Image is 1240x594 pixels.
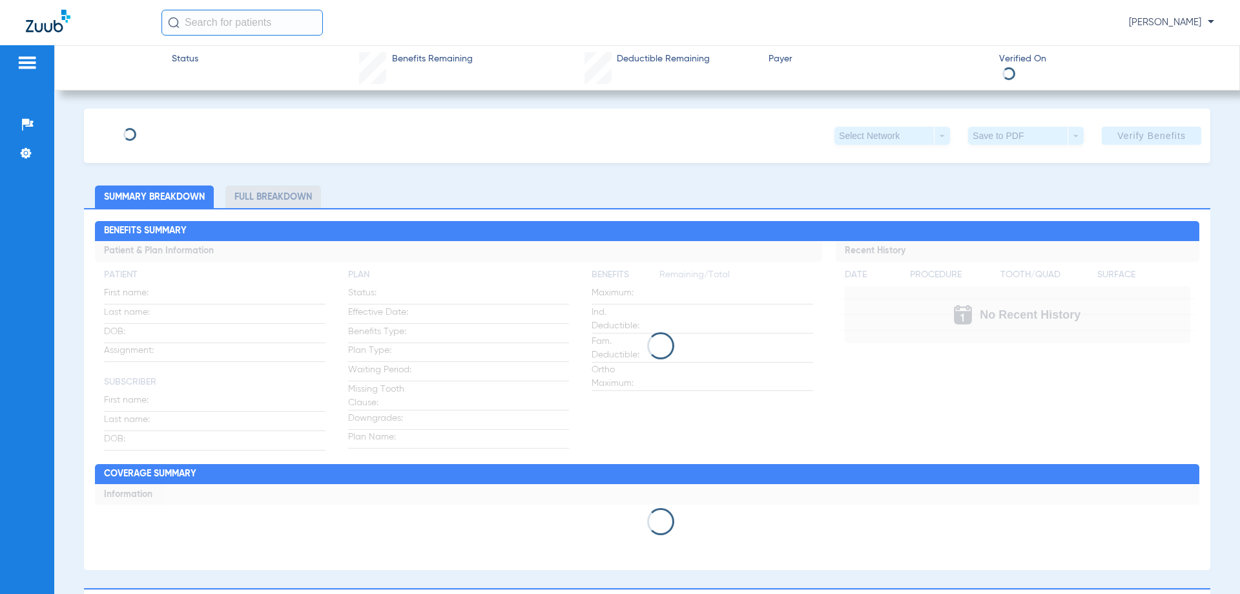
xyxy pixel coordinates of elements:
[999,52,1219,66] span: Verified On
[225,186,321,208] li: Full Breakdown
[95,221,1199,242] h2: Benefits Summary
[95,186,214,208] li: Summary Breakdown
[26,10,70,32] img: Zuub Logo
[161,10,323,36] input: Search for patients
[168,17,180,28] img: Search Icon
[17,55,37,70] img: hamburger-icon
[769,52,988,66] span: Payer
[392,52,473,66] span: Benefits Remaining
[617,52,710,66] span: Deductible Remaining
[1129,16,1214,29] span: [PERSON_NAME]
[95,464,1199,485] h2: Coverage Summary
[172,52,198,66] span: Status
